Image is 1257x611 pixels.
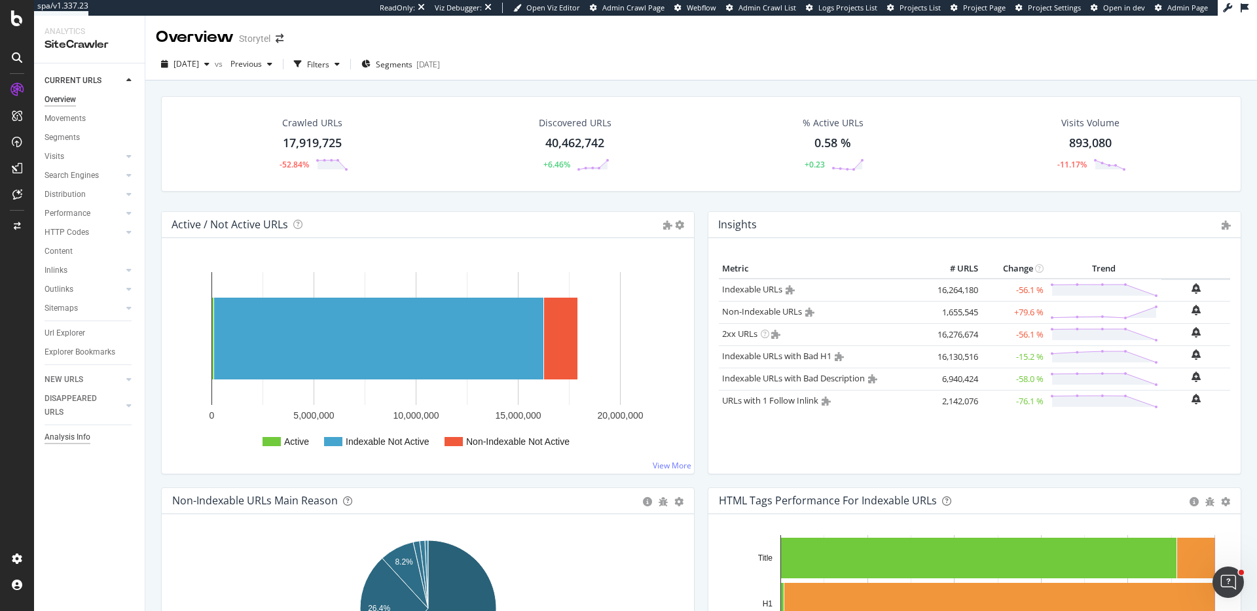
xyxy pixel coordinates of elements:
div: gear [674,497,683,506]
td: 1,655,545 [929,301,981,323]
text: 5,000,000 [293,410,334,421]
td: 6,940,424 [929,368,981,390]
i: Admin [771,330,780,339]
button: [DATE] [156,54,215,75]
div: Analytics [45,26,134,37]
a: Url Explorer [45,326,136,340]
div: Storytel [239,32,270,45]
div: 893,080 [1069,135,1112,152]
div: bell-plus [1192,394,1201,404]
div: DISAPPEARED URLS [45,392,111,419]
a: NEW URLS [45,373,122,387]
i: Admin [868,374,877,383]
div: ReadOnly: [380,3,415,13]
div: 0.58 % [814,135,851,152]
td: +79.6 % [981,301,1047,323]
a: Explorer Bookmarks [45,345,136,359]
div: bell-plus [1192,372,1201,382]
span: Project Settings [1028,3,1081,12]
a: Admin Crawl List [726,3,796,13]
td: -58.0 % [981,368,1047,390]
i: Admin [786,285,795,294]
a: Sitemaps [45,302,122,315]
div: Inlinks [45,264,67,277]
text: 20,000,000 [597,410,643,421]
a: Segments [45,131,136,145]
div: Content [45,245,73,258]
td: 16,130,516 [929,345,981,368]
div: bell-plus [1192,349,1201,360]
span: Admin Page [1167,3,1208,12]
a: Indexable URLs with Bad Description [722,372,865,384]
text: Indexable Not Active [346,436,429,447]
div: circle-info [1190,497,1199,506]
div: 17,919,725 [283,135,342,152]
span: Logs Projects List [818,3,877,12]
div: gear [1221,497,1230,506]
button: Filters [289,54,345,75]
div: Explorer Bookmarks [45,345,115,359]
h4: Active / Not Active URLs [172,216,288,234]
button: Segments[DATE] [356,54,445,75]
a: URLs with 1 Follow Inlink [722,394,818,406]
div: bell-plus [1192,283,1201,294]
i: Admin [1222,220,1231,230]
td: -56.1 % [981,279,1047,302]
text: 10,000,000 [393,410,439,421]
span: Project Page [963,3,1006,12]
div: HTML Tags Performance for Indexable URLs [719,494,937,507]
text: Non-Indexable Not Active [466,436,570,447]
div: Sitemaps [45,302,78,315]
a: Non-Indexable URLs [722,305,802,317]
td: 2,142,076 [929,390,981,412]
div: bug [1205,497,1214,506]
h4: Insights [718,216,757,234]
div: Performance [45,207,90,220]
span: Previous [225,58,262,69]
a: Analysis Info [45,430,136,444]
div: circle-info [643,497,652,506]
i: Admin [805,307,814,317]
a: 2xx URLs [722,328,757,340]
a: View More [653,460,691,471]
div: SiteCrawler [45,37,134,52]
a: Distribution [45,188,122,201]
i: Options [675,220,684,230]
div: 40,462,742 [545,135,604,152]
text: Title [758,553,773,563]
a: Webflow [674,3,716,13]
span: Admin Crawl List [738,3,796,12]
text: 15,000,000 [495,410,541,421]
div: Segments [45,131,80,145]
div: Visits Volume [1061,116,1120,130]
td: -15.2 % [981,345,1047,368]
td: 16,264,180 [929,279,981,302]
div: Filters [307,59,329,70]
div: CURRENT URLS [45,74,101,88]
span: Admin Crawl Page [602,3,665,12]
div: Visits [45,150,64,164]
a: Logs Projects List [806,3,877,13]
div: +6.46% [543,159,570,170]
button: Previous [225,54,278,75]
a: Open in dev [1091,3,1145,13]
div: Url Explorer [45,326,85,340]
div: Discovered URLs [539,116,611,130]
div: % Active URLs [803,116,864,130]
div: Crawled URLs [282,116,342,130]
span: vs [215,58,225,69]
text: H1 [763,599,773,608]
a: Content [45,245,136,258]
a: Visits [45,150,122,164]
a: Movements [45,112,136,126]
span: Segments [376,59,412,70]
div: Movements [45,112,86,126]
a: Open Viz Editor [513,3,580,13]
i: Admin [663,220,672,230]
a: Inlinks [45,264,122,277]
a: Admin Page [1155,3,1208,13]
td: -56.1 % [981,323,1047,345]
a: Search Engines [45,169,122,183]
a: CURRENT URLS [45,74,122,88]
a: Overview [45,93,136,107]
